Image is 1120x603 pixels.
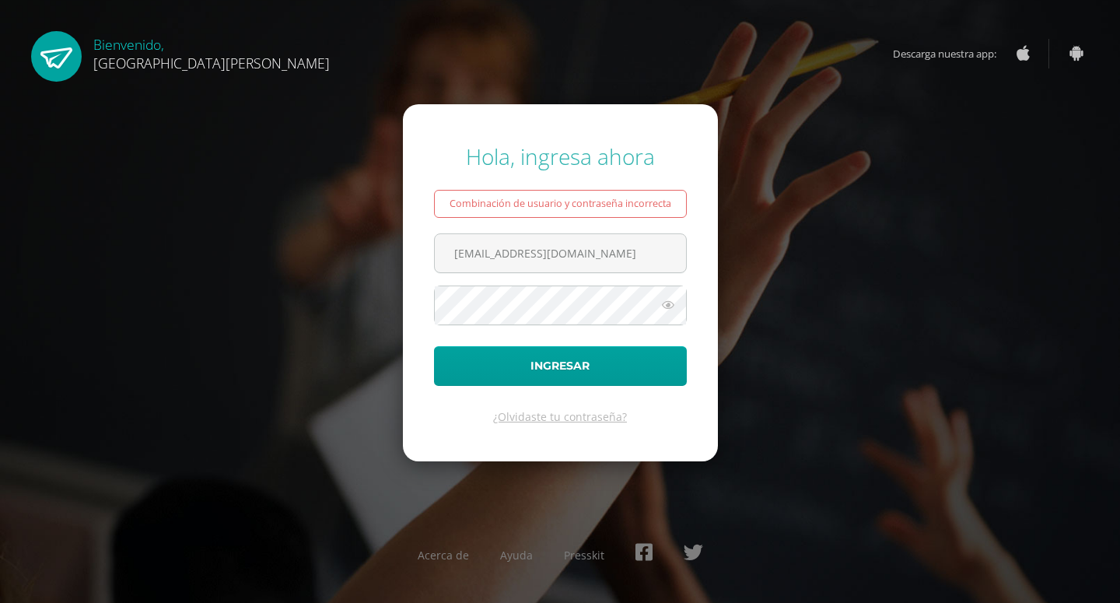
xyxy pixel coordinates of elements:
input: Correo electrónico o usuario [435,234,686,272]
button: Ingresar [434,346,687,386]
a: Presskit [564,548,604,563]
span: Descarga nuestra app: [893,39,1012,68]
a: Ayuda [500,548,533,563]
a: Acerca de [418,548,469,563]
div: Combinación de usuario y contraseña incorrecta [434,190,687,218]
div: Bienvenido, [93,31,330,72]
div: Hola, ingresa ahora [434,142,687,171]
span: [GEOGRAPHIC_DATA][PERSON_NAME] [93,54,330,72]
a: ¿Olvidaste tu contraseña? [493,409,627,424]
